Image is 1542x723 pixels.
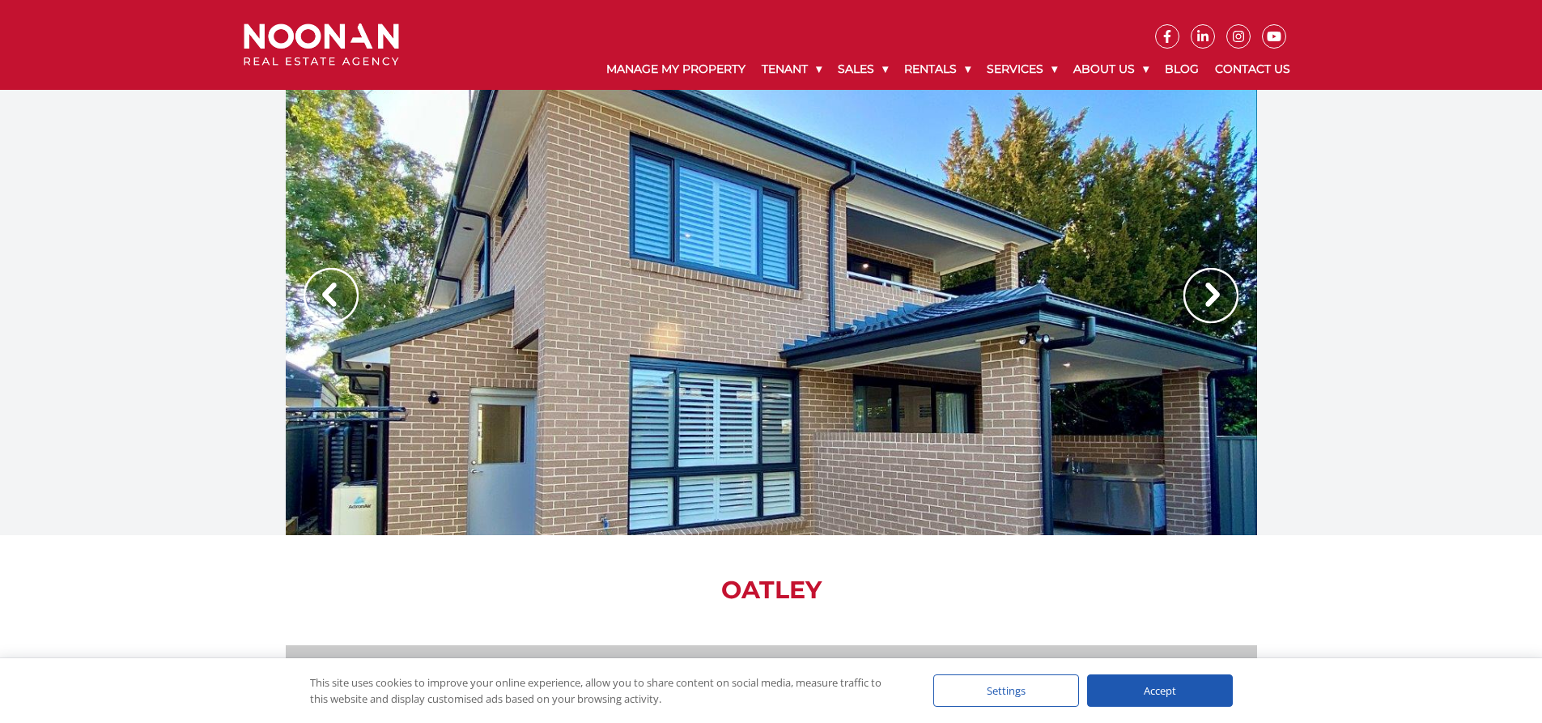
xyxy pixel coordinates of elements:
[1065,49,1157,90] a: About Us
[979,49,1065,90] a: Services
[896,49,979,90] a: Rentals
[1207,49,1298,90] a: Contact Us
[830,49,896,90] a: Sales
[933,674,1079,707] div: Settings
[244,23,399,66] img: Noonan Real Estate Agency
[286,576,1257,605] h1: OATLEY
[1087,674,1233,707] div: Accept
[310,674,901,707] div: This site uses cookies to improve your online experience, allow you to share content on social me...
[1183,268,1238,323] img: Arrow slider
[754,49,830,90] a: Tenant
[1157,49,1207,90] a: Blog
[598,49,754,90] a: Manage My Property
[304,268,359,323] img: Arrow slider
